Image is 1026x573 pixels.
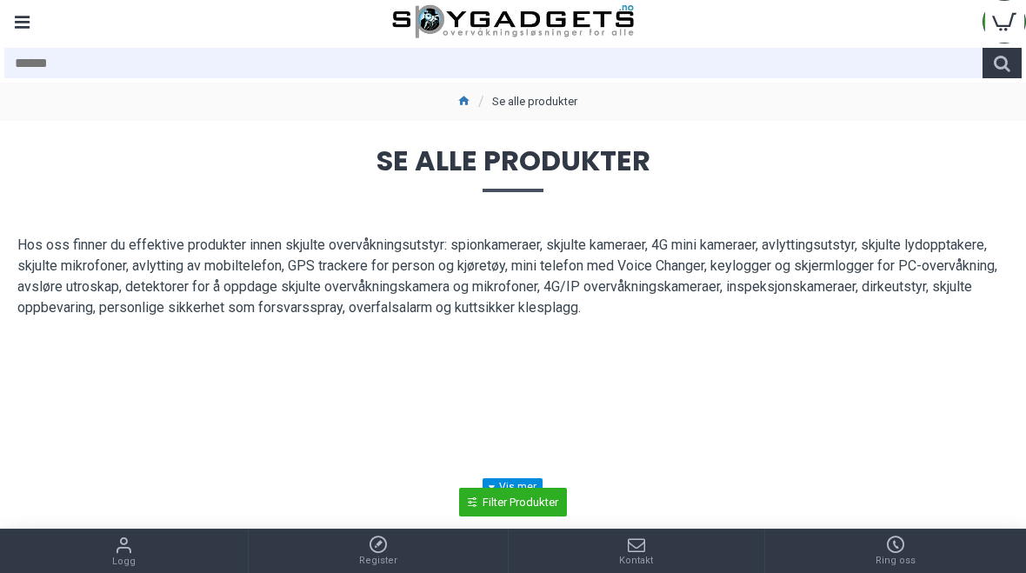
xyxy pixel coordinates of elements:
span: Register [359,554,397,569]
a: Filter Produkter [459,488,567,516]
a: Kontakt [509,530,764,573]
span: Se alle produkter [17,147,1009,191]
span: Kontakt [619,554,653,569]
p: Hos oss finner du effektive produkter innen skjulte overvåkningsutstyr: spionkameraer, skjulte ka... [17,235,1009,318]
a: Register [249,530,509,573]
span: Logg [112,555,136,570]
span: Ring oss [876,554,916,569]
img: SpyGadgets.no [392,4,634,39]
